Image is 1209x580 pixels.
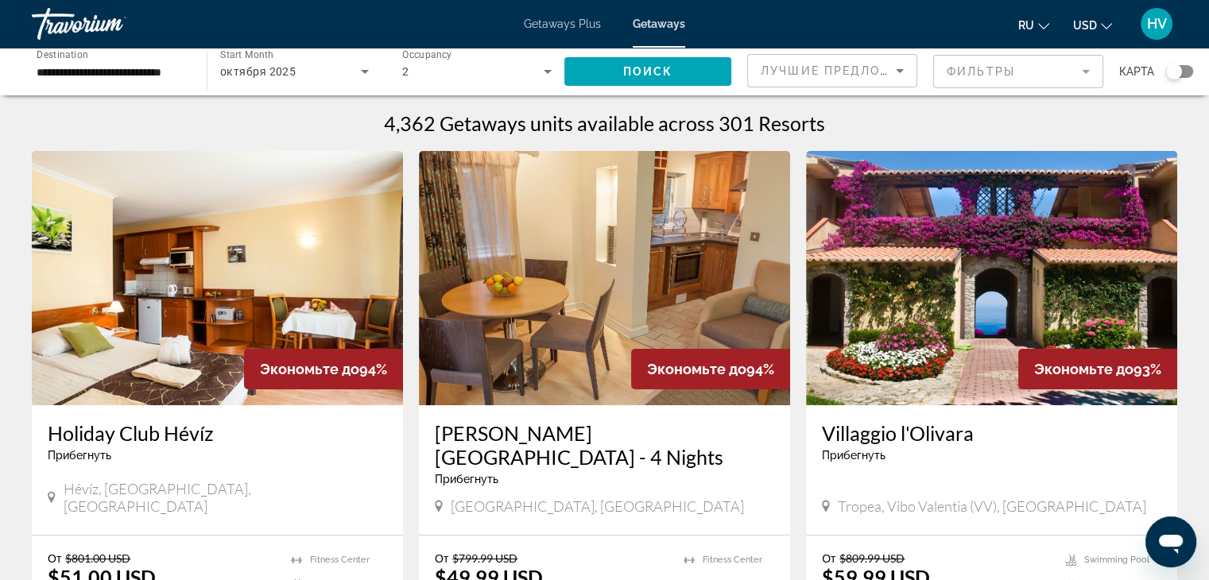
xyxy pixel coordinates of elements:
[806,151,1177,405] img: 3248E01X.jpg
[419,151,790,405] img: 1916I01X.jpg
[623,65,673,78] span: Поиск
[435,473,498,485] span: Прибегнуть
[1073,14,1112,37] button: Change currency
[32,151,403,405] img: 5980I01X.jpg
[48,551,61,565] span: От
[1034,361,1133,377] span: Экономьте до
[451,497,744,515] span: [GEOGRAPHIC_DATA], [GEOGRAPHIC_DATA]
[452,551,517,565] span: $799.99 USD
[1073,19,1097,32] span: USD
[761,61,904,80] mat-select: Sort by
[48,421,387,445] a: Holiday Club Hévíz
[631,349,790,389] div: 94%
[1119,60,1154,83] span: карта
[37,48,88,60] span: Destination
[1018,349,1177,389] div: 93%
[1136,7,1177,41] button: User Menu
[822,551,835,565] span: От
[838,497,1146,515] span: Tropea, Vibo Valentia (VV), [GEOGRAPHIC_DATA]
[1145,516,1196,567] iframe: Кнопка запуска окна обмена сообщениями
[1147,16,1167,32] span: HV
[822,449,885,462] span: Прибегнуть
[65,551,130,565] span: $801.00 USD
[647,361,746,377] span: Экономьте до
[524,17,601,30] a: Getaways Plus
[260,361,359,377] span: Экономьте до
[435,551,448,565] span: От
[402,65,409,78] span: 2
[220,49,273,60] span: Start Month
[703,555,762,565] span: Fitness Center
[244,349,403,389] div: 94%
[633,17,685,30] a: Getaways
[64,480,387,515] span: Hévíz, [GEOGRAPHIC_DATA], [GEOGRAPHIC_DATA]
[933,54,1103,89] button: Filter
[839,551,905,565] span: $809.99 USD
[220,65,296,78] span: октября 2025
[1084,555,1149,565] span: Swimming Pool
[1018,19,1034,32] span: ru
[761,64,930,77] span: Лучшие предложения
[310,555,370,565] span: Fitness Center
[822,421,1161,445] a: Villaggio l'Olivara
[48,449,111,462] span: Прибегнуть
[384,111,825,135] h1: 4,362 Getaways units available across 301 Resorts
[402,49,452,60] span: Occupancy
[32,3,191,44] a: Travorium
[1018,14,1049,37] button: Change language
[435,421,774,469] a: [PERSON_NAME][GEOGRAPHIC_DATA] - 4 Nights
[564,57,731,86] button: Поиск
